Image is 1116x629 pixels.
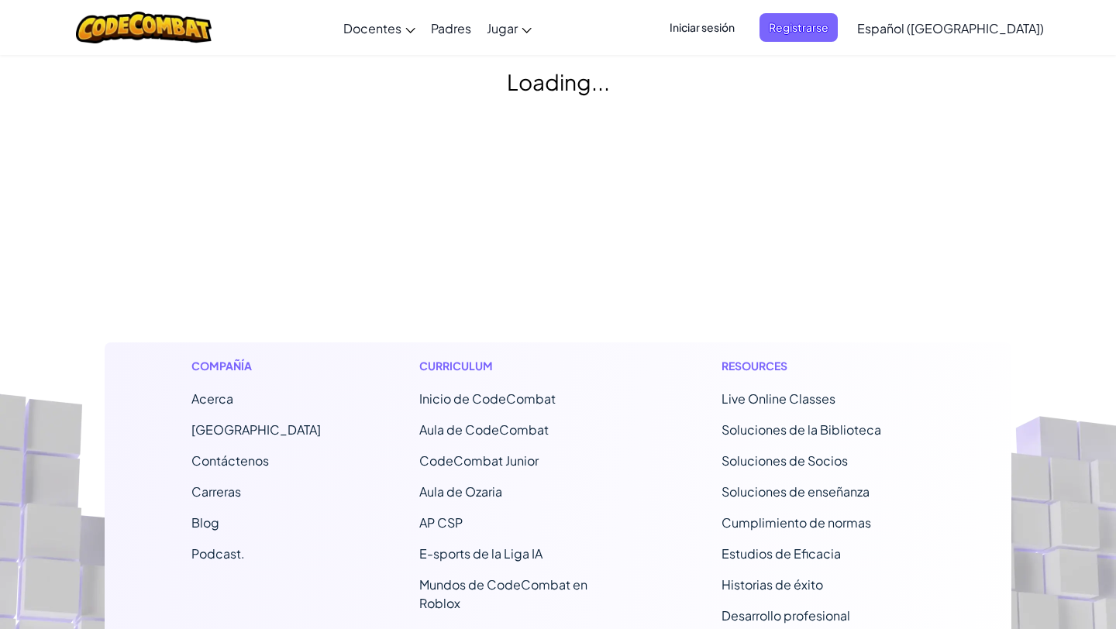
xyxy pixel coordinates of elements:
a: [GEOGRAPHIC_DATA] [191,421,321,438]
img: CodeCombat logo [76,12,212,43]
h1: Resources [722,358,925,374]
a: Docentes [336,7,423,49]
a: Carreras [191,483,241,500]
a: Podcast. [191,545,245,562]
a: Desarrollo profesional [722,607,850,624]
span: Docentes [343,20,401,36]
a: Soluciones de Socios [722,452,848,469]
span: Inicio de CodeCombat [419,390,556,407]
a: Padres [423,7,479,49]
span: Jugar [487,20,518,36]
a: Jugar [479,7,539,49]
a: Soluciones de enseñanza [722,483,870,500]
a: Live Online Classes [722,390,835,407]
a: Aula de CodeCombat [419,421,549,438]
a: Blog [191,514,219,531]
a: Soluciones de la Biblioteca [722,421,881,438]
span: Contáctenos [191,452,269,469]
span: Español ([GEOGRAPHIC_DATA]) [857,20,1044,36]
a: Estudios de Eficacia [722,545,841,562]
a: AP CSP [419,514,463,531]
a: Aula de Ozaria [419,483,502,500]
a: Español ([GEOGRAPHIC_DATA]) [849,7,1052,49]
a: Cumplimiento de normas [722,514,871,531]
a: Acerca [191,390,233,407]
a: CodeCombat Junior [419,452,539,469]
a: Mundos de CodeCombat en Roblox [419,576,587,611]
h1: Compañía [191,358,321,374]
h1: Curriculum [419,358,623,374]
a: Historias de éxito [722,576,823,593]
button: Registrarse [759,13,838,42]
a: E-sports de la Liga IA [419,545,542,562]
button: Iniciar sesión [660,13,744,42]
